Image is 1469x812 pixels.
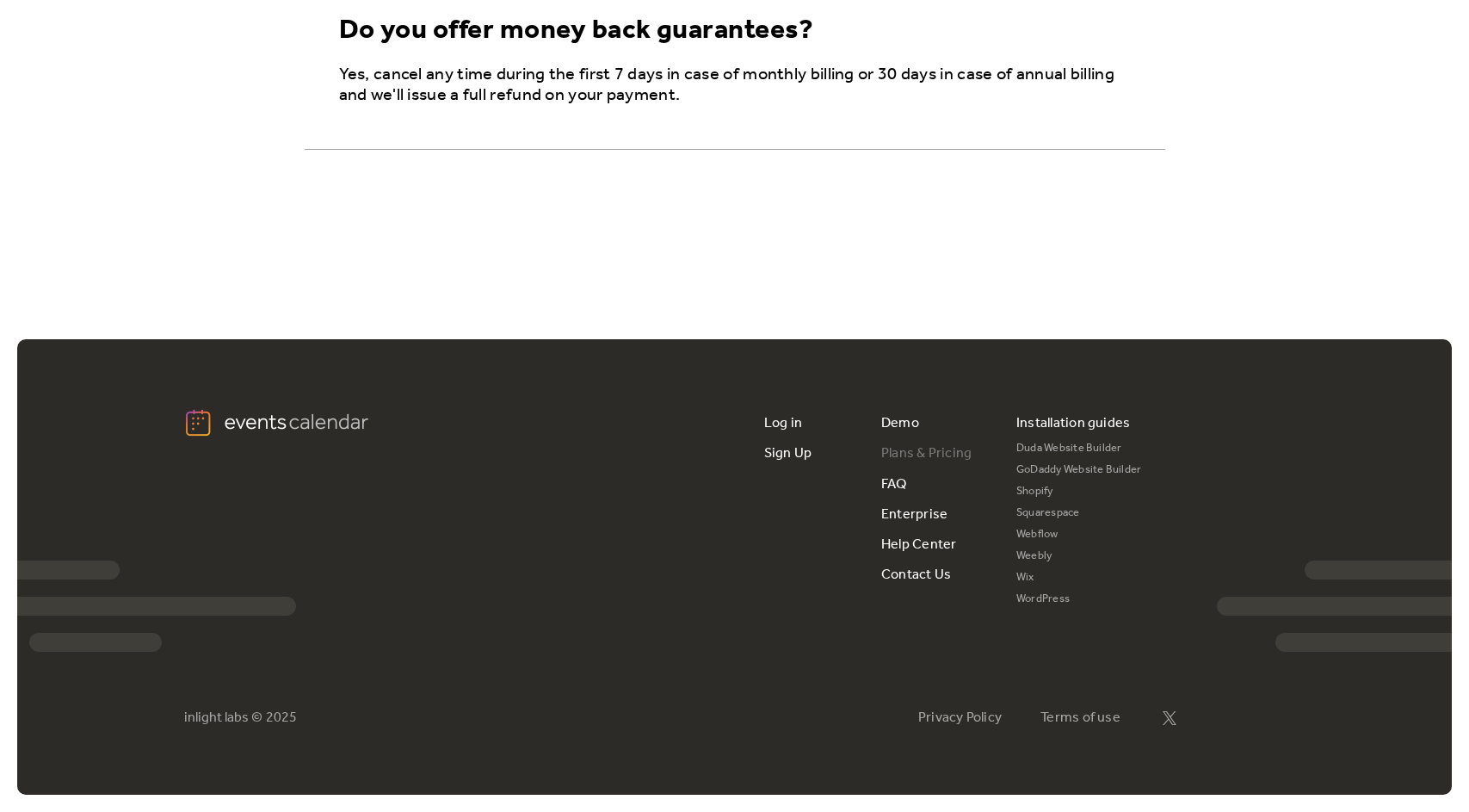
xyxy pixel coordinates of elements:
a: Squarespace [1016,503,1142,524]
a: FAQ [881,469,907,499]
a: Terms of use [1040,710,1120,726]
p: Yes, cancel any time during the first 7 days in case of monthly billing or 30 days in case of ann... [339,65,1138,106]
div: 2025 [266,710,297,726]
a: Duda Website Builder [1016,438,1142,460]
a: Plans & Pricing [881,438,972,468]
a: GoDaddy Website Builder [1016,460,1142,481]
a: Demo [881,408,919,438]
a: WordPress [1016,589,1142,611]
div: Do you offer money back guarantees? [339,15,814,47]
a: Wix [1016,567,1142,589]
a: Privacy Policy [918,710,1002,726]
div: Installation guides [1016,408,1131,438]
a: Enterprise [881,499,947,530]
a: Weebly [1016,546,1142,567]
a: Shopify [1016,481,1142,503]
div: inlight labs © [184,710,262,726]
a: Log in [764,408,802,438]
a: Webflow [1016,524,1142,546]
a: Help Center [881,530,957,560]
a: Contact Us [881,560,951,590]
a: Sign Up [764,438,812,468]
